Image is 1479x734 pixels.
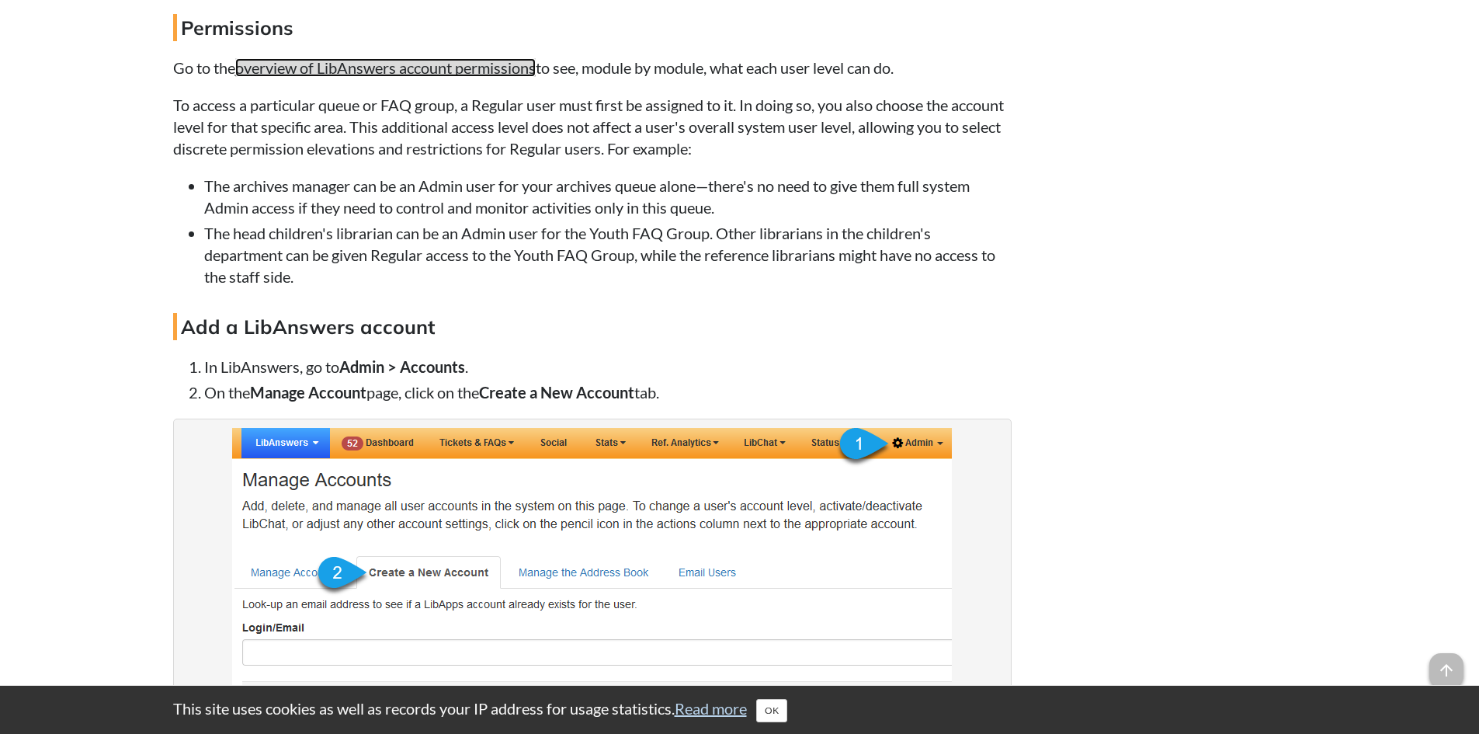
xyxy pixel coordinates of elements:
div: This site uses cookies as well as records your IP address for usage statistics. [158,697,1322,722]
strong: Create a New Account [479,383,634,402]
li: On the page, click on the tab. [204,381,1012,403]
li: The head children's librarian can be an Admin user for the Youth FAQ Group. Other librarians in t... [204,222,1012,287]
span: arrow_upward [1429,653,1463,687]
h4: Add a LibAnswers account [173,313,1012,340]
p: Go to the to see, module by module, what each user level can do. [173,57,1012,78]
img: Adding an account in LibAnswers [232,427,952,729]
li: The archives manager can be an Admin user for your archives queue alone—there's no need to give t... [204,175,1012,218]
strong: Admin > Accounts [339,357,465,376]
strong: Manage Account [250,383,366,402]
a: arrow_upward [1429,655,1463,673]
h4: Permissions [173,14,1012,41]
a: overview of LibAnswers account permissions [235,58,536,77]
p: To access a particular queue or FAQ group, a Regular user must first be assigned to it. In doing ... [173,94,1012,159]
button: Close [756,699,787,722]
li: In LibAnswers, go to . [204,356,1012,377]
a: Read more [675,699,747,718]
